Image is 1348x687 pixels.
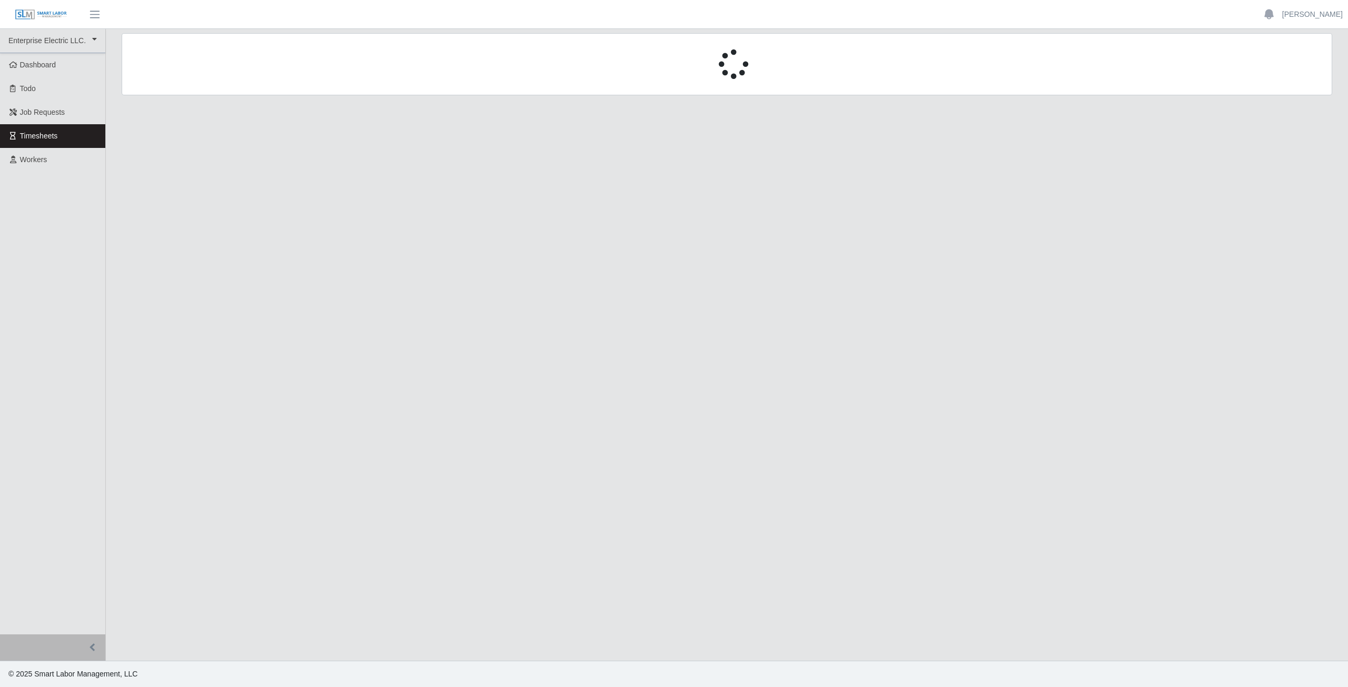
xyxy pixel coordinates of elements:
[20,61,56,69] span: Dashboard
[8,670,137,678] span: © 2025 Smart Labor Management, LLC
[20,155,47,164] span: Workers
[20,108,65,116] span: Job Requests
[1282,9,1343,20] a: [PERSON_NAME]
[20,84,36,93] span: Todo
[20,132,58,140] span: Timesheets
[15,9,67,21] img: SLM Logo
